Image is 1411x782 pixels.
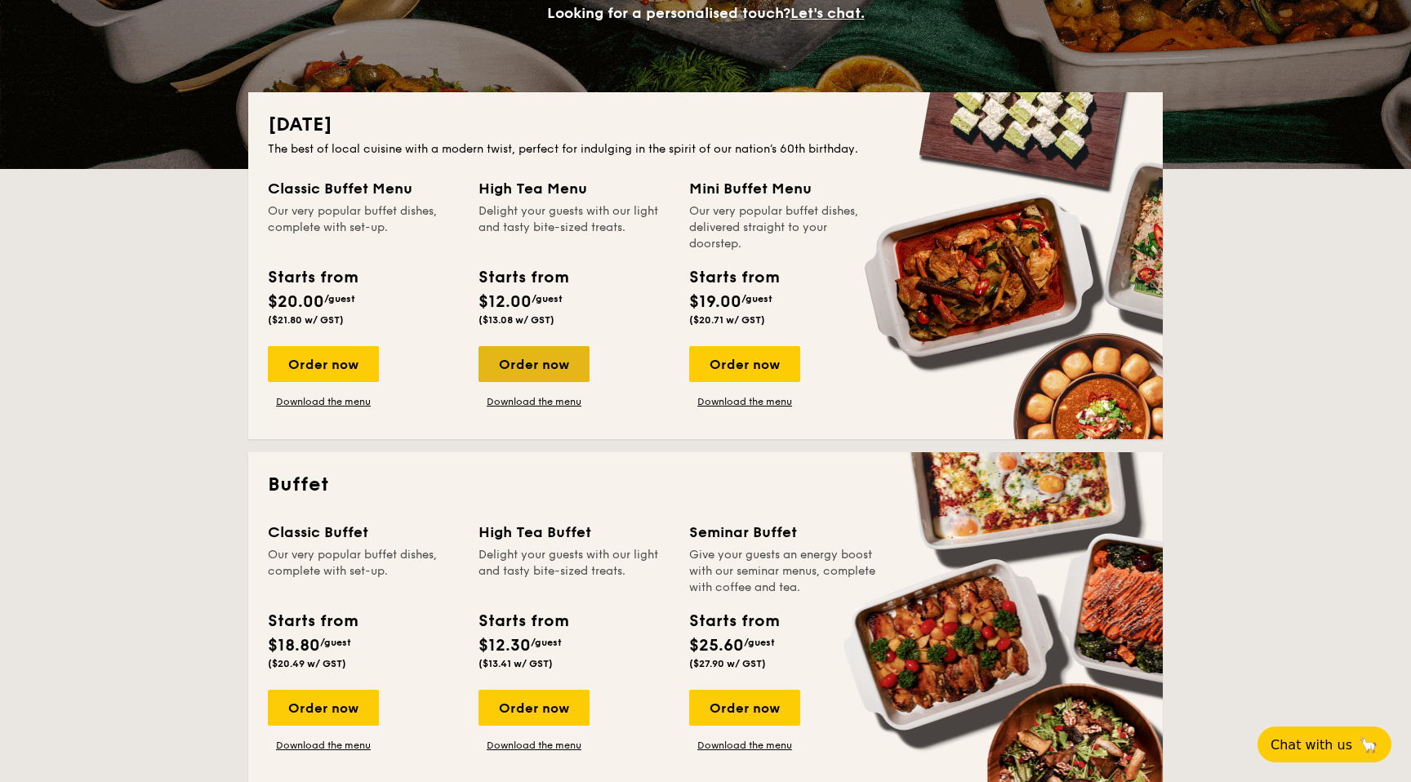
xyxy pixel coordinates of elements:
div: Starts from [268,609,357,633]
div: Classic Buffet [268,521,459,544]
div: Mini Buffet Menu [689,177,880,200]
span: $20.00 [268,292,324,312]
div: The best of local cuisine with a modern twist, perfect for indulging in the spirit of our nation’... [268,141,1143,158]
span: /guest [320,637,351,648]
span: /guest [744,637,775,648]
span: ($27.90 w/ GST) [689,658,766,669]
a: Download the menu [268,739,379,752]
h2: [DATE] [268,112,1143,138]
a: Download the menu [478,739,590,752]
span: 🦙 [1359,735,1378,754]
button: Chat with us🦙 [1257,726,1391,762]
div: Starts from [268,265,357,290]
span: Looking for a personalised touch? [547,4,790,22]
div: Order now [689,690,800,726]
div: Order now [478,690,590,726]
div: Order now [689,346,800,382]
span: ($20.49 w/ GST) [268,658,346,669]
span: /guest [324,293,355,304]
span: ($20.71 w/ GST) [689,314,765,326]
div: Starts from [689,609,778,633]
span: $19.00 [689,292,741,312]
div: Order now [268,346,379,382]
span: $18.80 [268,636,320,655]
div: Our very popular buffet dishes, complete with set-up. [268,547,459,596]
div: Delight your guests with our light and tasty bite-sized treats. [478,203,670,252]
span: ($13.08 w/ GST) [478,314,554,326]
div: Starts from [478,609,568,633]
a: Download the menu [689,739,800,752]
span: Let's chat. [790,4,865,22]
a: Download the menu [478,395,590,408]
h2: Buffet [268,472,1143,498]
span: $12.30 [478,636,531,655]
div: Our very popular buffet dishes, delivered straight to your doorstep. [689,203,880,252]
div: Order now [478,346,590,382]
a: Download the menu [268,395,379,408]
div: Starts from [689,265,778,290]
span: /guest [531,637,562,648]
div: Classic Buffet Menu [268,177,459,200]
div: Order now [268,690,379,726]
span: ($13.41 w/ GST) [478,658,553,669]
span: ($21.80 w/ GST) [268,314,344,326]
div: Starts from [478,265,568,290]
a: Download the menu [689,395,800,408]
span: $25.60 [689,636,744,655]
div: Our very popular buffet dishes, complete with set-up. [268,203,459,252]
div: High Tea Buffet [478,521,670,544]
div: High Tea Menu [478,177,670,200]
span: Chat with us [1271,737,1352,753]
div: Seminar Buffet [689,521,880,544]
span: /guest [532,293,563,304]
span: $12.00 [478,292,532,312]
div: Give your guests an energy boost with our seminar menus, complete with coffee and tea. [689,547,880,596]
div: Delight your guests with our light and tasty bite-sized treats. [478,547,670,596]
span: /guest [741,293,772,304]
